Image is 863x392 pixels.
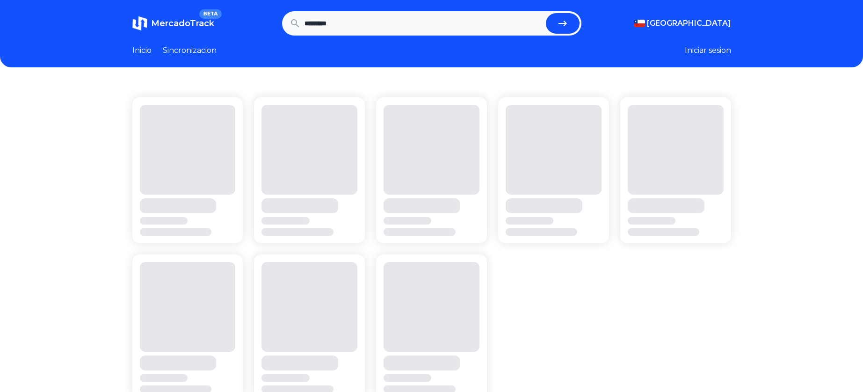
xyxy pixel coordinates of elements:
[685,45,731,56] button: Iniciar sesion
[132,45,152,56] a: Inicio
[647,18,731,29] span: [GEOGRAPHIC_DATA]
[634,20,645,27] img: Chile
[151,18,214,29] span: MercadoTrack
[199,9,221,19] span: BETA
[634,18,731,29] button: [GEOGRAPHIC_DATA]
[132,16,147,31] img: MercadoTrack
[132,16,214,31] a: MercadoTrackBETA
[163,45,217,56] a: Sincronizacion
